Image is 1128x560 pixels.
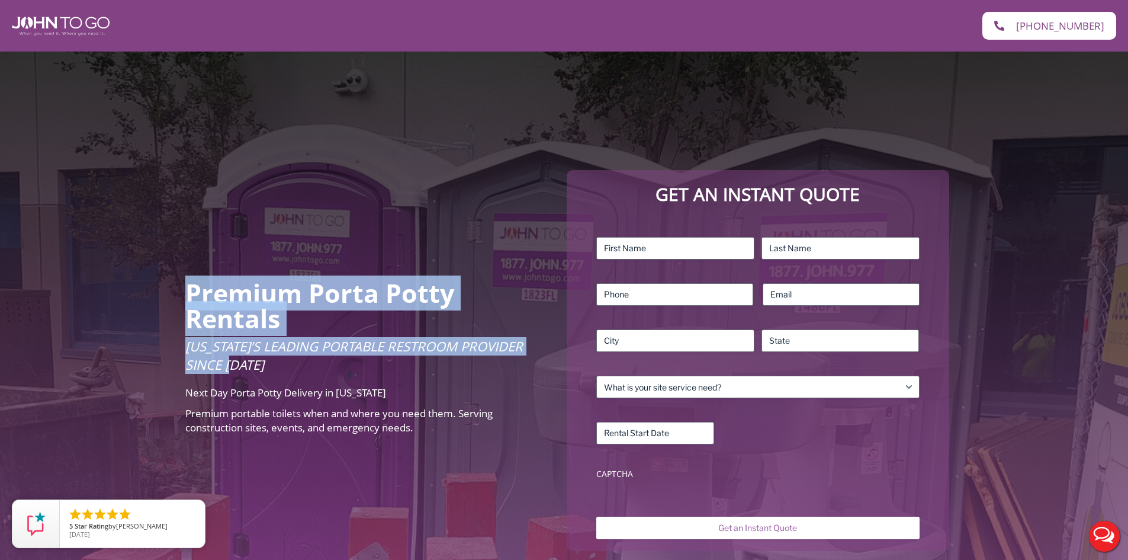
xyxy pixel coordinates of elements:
[69,530,90,539] span: [DATE]
[596,468,919,480] label: CAPTCHA
[75,521,108,530] span: Star Rating
[118,507,132,521] li: 
[185,280,549,331] h2: Premium Porta Potty Rentals
[185,386,386,399] span: Next Day Porta Potty Delivery in [US_STATE]
[185,407,493,434] span: Premium portable toilets when and where you need them. Serving construction sites, events, and em...
[596,283,753,306] input: Phone
[81,507,95,521] li: 
[596,422,714,444] input: Rental Start Date
[105,507,120,521] li: 
[1016,21,1104,31] span: [PHONE_NUMBER]
[116,521,168,530] span: [PERSON_NAME]
[69,523,195,531] span: by
[596,329,754,352] input: City
[761,237,920,260] input: Last Name
[68,507,82,521] li: 
[761,329,920,352] input: State
[596,517,919,539] input: Get an Instant Quote
[1081,513,1128,560] button: Live Chat
[982,12,1116,40] a: [PHONE_NUMBER]
[763,283,920,306] input: Email
[185,337,523,373] span: [US_STATE]’s Leading Portable Restroom Provider Since [DATE]
[579,182,937,207] p: Get an Instant Quote
[596,237,754,260] input: First Name
[24,512,48,536] img: Review Rating
[69,521,73,530] span: 5
[12,17,110,36] img: John To Go
[93,507,107,521] li: 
